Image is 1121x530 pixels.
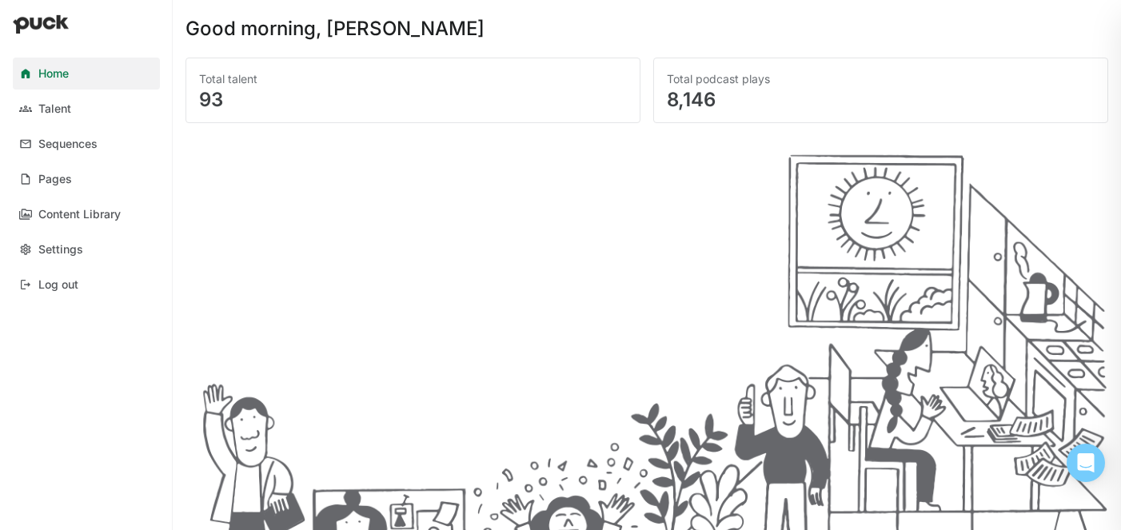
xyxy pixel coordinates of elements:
[199,90,627,110] div: 93
[186,19,485,38] div: Good morning, [PERSON_NAME]
[13,58,160,90] a: Home
[13,163,160,195] a: Pages
[38,67,69,81] div: Home
[38,137,98,151] div: Sequences
[38,173,72,186] div: Pages
[1067,444,1105,482] div: Open Intercom Messenger
[13,233,160,265] a: Settings
[38,243,83,257] div: Settings
[38,102,71,116] div: Talent
[667,90,1095,110] div: 8,146
[13,128,160,160] a: Sequences
[38,278,78,292] div: Log out
[13,198,160,230] a: Content Library
[199,71,627,87] div: Total talent
[667,71,1095,87] div: Total podcast plays
[38,208,121,221] div: Content Library
[13,93,160,125] a: Talent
